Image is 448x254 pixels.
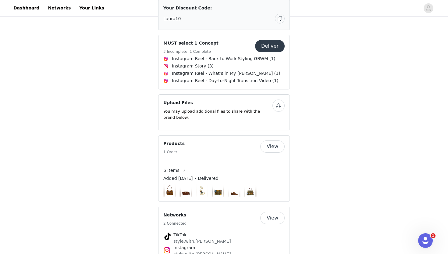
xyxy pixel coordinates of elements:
[158,135,290,202] div: Products
[163,78,168,83] img: Instagram Reels Icon
[163,175,219,182] span: Added [DATE] • Delivered
[229,184,240,197] img: Silvio Oxford Shoes - Perforated Leather ‑ Tan
[255,40,285,52] button: Deliver
[173,238,275,245] p: style.with.[PERSON_NAME]
[76,1,108,15] a: Your Links
[172,70,280,77] span: Instagram Reel - What’s in My [PERSON_NAME] (1)
[213,184,223,197] img: Cassini Wristlet - Tuscan Fields Embroidery
[163,167,180,174] span: 6 Items
[44,1,74,15] a: Networks
[172,63,214,69] span: Instagram Story (3)
[212,183,224,198] img: Image Background Blur
[181,184,191,197] img: Yanna Belt Bag - Vintage Distressed Leather
[163,40,219,46] h4: MUST select 1 Concept
[163,71,168,76] img: Instagram Reels Icon
[163,221,187,226] h5: 2 Connected
[163,49,219,54] h5: 3 Incomplete, 1 Complete
[173,232,275,238] h4: TikTok
[173,245,275,251] h4: Instagram
[172,78,278,84] span: Instagram Reel - Day-to-Night Transition Video (1)
[163,247,171,254] img: Instagram Icon
[180,183,192,198] img: Image Background Blur
[163,183,176,198] img: Image Background Blur
[165,184,175,197] img: Castelli Hobo - Suede Leather Weave
[260,140,285,153] button: View
[172,56,276,62] span: Instagram Reel - Back to Work Styling GRWM (1)
[163,149,185,155] h5: 1 Order
[163,64,168,69] img: Instagram Icon
[431,233,436,238] span: 1
[197,184,207,197] img: Molly Bag Charm - Tuscan Fields
[163,100,272,106] h4: Upload Files
[244,183,257,198] img: Image Background Blur
[425,3,431,13] div: avatar
[163,212,187,218] h4: Networks
[10,1,43,15] a: Dashboard
[163,5,212,11] span: Your Discount Code:
[260,212,285,224] button: View
[158,35,290,89] div: MUST select 1 Concept
[245,184,256,197] img: Genovese Satchel - Tuscan Fields Embroidery
[163,16,181,22] span: Laura10
[228,183,240,198] img: Image Background Blur
[163,108,272,120] p: You may upload additional files to share with the brand below.
[163,56,168,61] img: Instagram Reels Icon
[163,140,185,147] h4: Products
[196,183,208,198] img: Image Background Blur
[418,233,433,248] iframe: Intercom live chat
